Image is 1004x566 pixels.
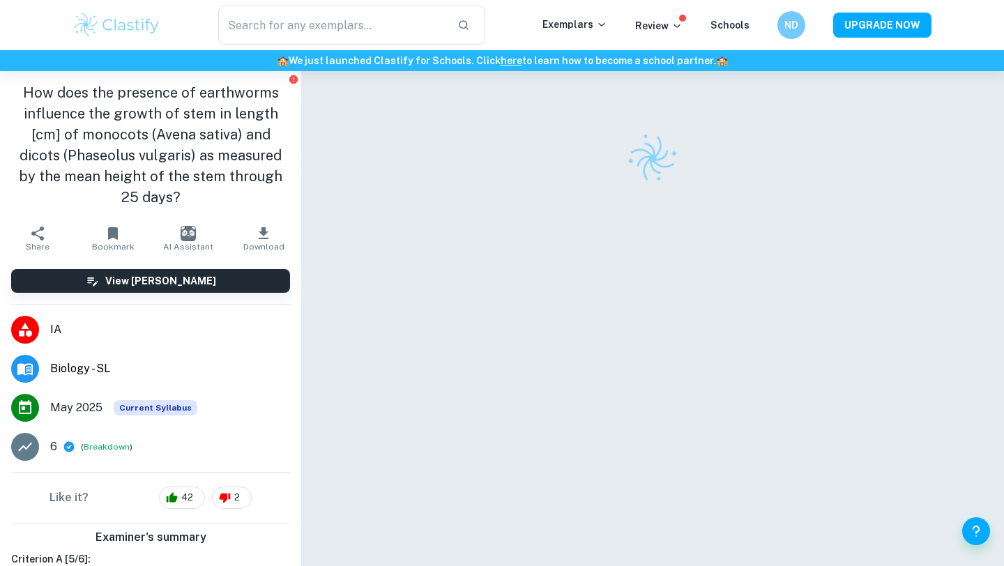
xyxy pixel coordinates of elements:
[11,82,290,208] h1: How does the presence of earthworms influence the growth of stem in length [cm] of monocots (Aven...
[50,489,89,506] h6: Like it?
[151,219,226,258] button: AI Assistant
[92,242,135,252] span: Bookmark
[288,74,298,84] button: Report issue
[501,55,522,66] a: here
[243,242,284,252] span: Download
[50,360,290,377] span: Biology - SL
[114,400,197,415] div: This exemplar is based on the current syllabus. Feel free to refer to it for inspiration/ideas wh...
[84,441,130,453] button: Breakdown
[218,6,446,45] input: Search for any exemplars...
[50,438,57,455] p: 6
[784,17,800,33] h6: ND
[227,491,248,505] span: 2
[75,219,151,258] button: Bookmark
[105,273,216,289] h6: View [PERSON_NAME]
[50,399,102,416] span: May 2025
[181,226,196,241] img: AI Assistant
[710,20,750,31] a: Schools
[962,517,990,545] button: Help and Feedback
[277,55,289,66] span: 🏫
[833,13,931,38] button: UPGRADE NOW
[174,491,201,505] span: 42
[716,55,728,66] span: 🏫
[619,125,686,192] img: Clastify logo
[50,321,290,338] span: IA
[3,53,1001,68] h6: We just launched Clastify for Schools. Click to learn how to become a school partner.
[635,18,683,33] p: Review
[226,219,301,258] button: Download
[81,441,132,454] span: ( )
[73,11,161,39] img: Clastify logo
[11,269,290,293] button: View [PERSON_NAME]
[777,11,805,39] button: ND
[26,242,50,252] span: Share
[6,529,296,546] h6: Examiner's summary
[542,17,607,32] p: Exemplars
[163,242,213,252] span: AI Assistant
[114,400,197,415] span: Current Syllabus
